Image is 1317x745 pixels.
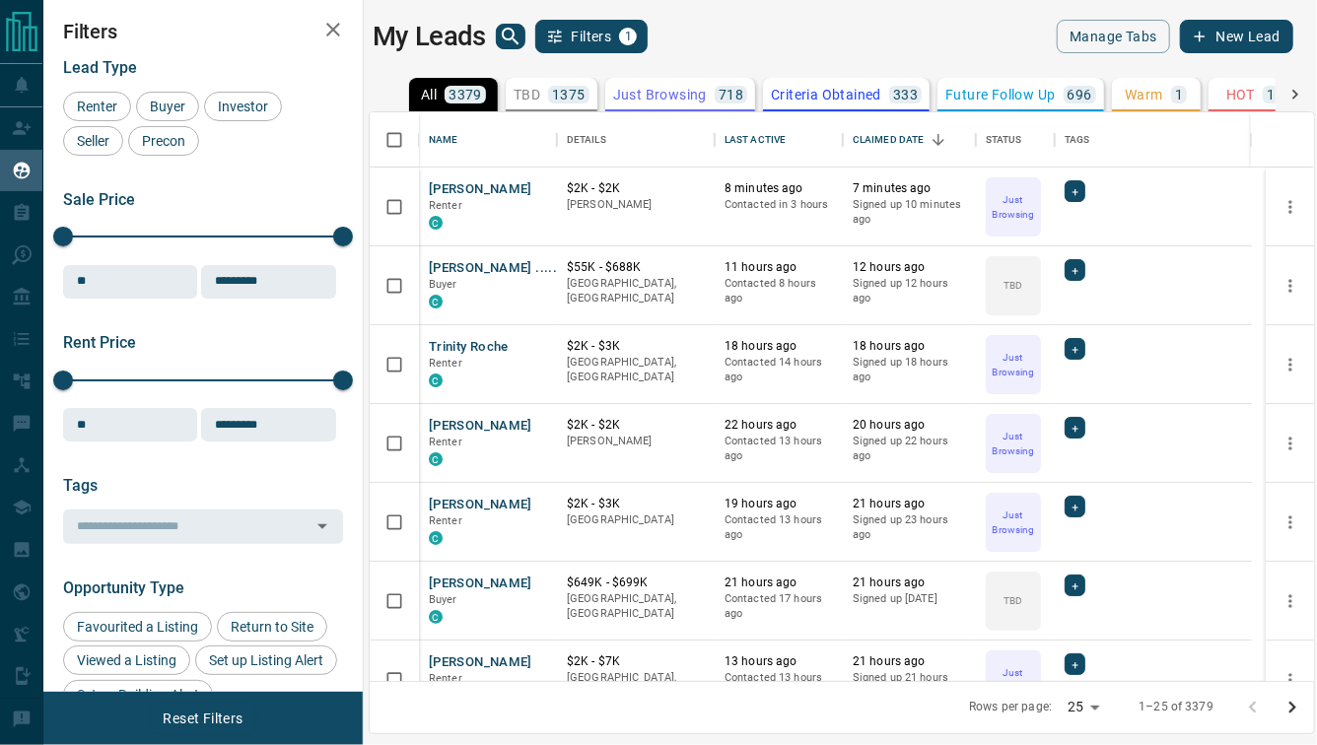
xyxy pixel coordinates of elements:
span: Viewed a Listing [70,652,183,668]
p: Signed up [DATE] [853,591,966,607]
p: Signed up 10 minutes ago [853,197,966,228]
button: [PERSON_NAME] ....... [429,259,566,278]
div: Claimed Date [853,112,925,168]
div: + [1065,496,1085,517]
p: 12 hours ago [853,259,966,276]
div: + [1065,180,1085,202]
p: 696 [1068,88,1092,102]
p: 8 minutes ago [725,180,833,197]
span: Buyer [429,278,457,291]
span: Lead Type [63,58,137,77]
span: + [1072,576,1078,595]
button: [PERSON_NAME] [429,653,532,672]
button: more [1276,271,1305,301]
div: condos.ca [429,610,443,624]
div: Claimed Date [843,112,976,168]
div: Buyer [136,92,199,121]
button: more [1276,350,1305,379]
div: Tags [1065,112,1090,168]
p: $2K - $7K [567,653,705,670]
p: $2K - $3K [567,496,705,512]
p: Signed up 22 hours ago [853,434,966,464]
span: Opportunity Type [63,578,184,597]
p: Signed up 23 hours ago [853,512,966,543]
p: Rows per page: [969,699,1052,715]
div: + [1065,575,1085,596]
p: TBD [514,88,540,102]
div: Set up Listing Alert [195,645,337,675]
p: 18 hours ago [853,338,966,355]
p: 21 hours ago [853,653,966,670]
div: + [1065,653,1085,675]
p: 1–25 of 3379 [1139,699,1213,715]
p: Future Follow Up [945,88,1055,102]
p: $2K - $2K [567,417,705,434]
p: $55K - $688K [567,259,705,276]
button: Trinity Roche [429,338,509,357]
p: Contacted in 3 hours [725,197,833,213]
button: New Lead [1180,20,1293,53]
p: [GEOGRAPHIC_DATA], [GEOGRAPHIC_DATA] [567,355,705,385]
div: Set up Building Alert [63,680,213,710]
p: Contacted 13 hours ago [725,670,833,701]
button: more [1276,586,1305,616]
div: + [1065,417,1085,439]
span: + [1072,260,1078,280]
p: $2K - $2K [567,180,705,197]
p: Just Browsing [988,429,1039,458]
p: Contacted 8 hours ago [725,276,833,306]
span: Renter [429,672,462,685]
p: 21 hours ago [853,575,966,591]
span: Tags [63,476,98,495]
div: Renter [63,92,131,121]
span: + [1072,497,1078,516]
p: [GEOGRAPHIC_DATA] [567,512,705,528]
span: Renter [429,436,462,448]
div: 25 [1060,693,1107,721]
button: more [1276,665,1305,695]
button: Go to next page [1273,688,1312,727]
p: 1375 [552,88,586,102]
button: more [1276,429,1305,458]
div: Details [567,112,606,168]
button: Open [309,512,336,540]
h1: My Leads [373,21,486,52]
button: Manage Tabs [1057,20,1169,53]
button: more [1276,192,1305,222]
p: 7 minutes ago [853,180,966,197]
button: [PERSON_NAME] [429,575,532,593]
p: TBD [1004,593,1022,608]
div: Favourited a Listing [63,612,212,642]
span: Renter [70,99,124,114]
div: Status [976,112,1055,168]
p: Signed up 12 hours ago [853,276,966,306]
div: Investor [204,92,282,121]
span: + [1072,654,1078,674]
p: 21 hours ago [725,575,833,591]
p: Signed up 18 hours ago [853,355,966,385]
p: Warm [1125,88,1163,102]
p: All [421,88,437,102]
p: Just Browsing [988,508,1039,537]
p: 11 hours ago [725,259,833,276]
button: more [1276,508,1305,537]
div: condos.ca [429,295,443,308]
span: + [1072,339,1078,359]
button: search button [496,24,525,49]
div: Name [429,112,458,168]
p: [PERSON_NAME] [567,197,705,213]
p: HOT [1226,88,1255,102]
span: Buyer [143,99,192,114]
p: Just Browsing [613,88,707,102]
div: + [1065,259,1085,281]
span: Renter [429,514,462,527]
div: condos.ca [429,452,443,466]
p: $2K - $3K [567,338,705,355]
p: Contacted 17 hours ago [725,591,833,622]
div: Return to Site [217,612,327,642]
p: Criteria Obtained [771,88,881,102]
p: 19 hours ago [725,496,833,512]
span: Buyer [429,593,457,606]
span: Renter [429,357,462,370]
p: 22 hours ago [725,417,833,434]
